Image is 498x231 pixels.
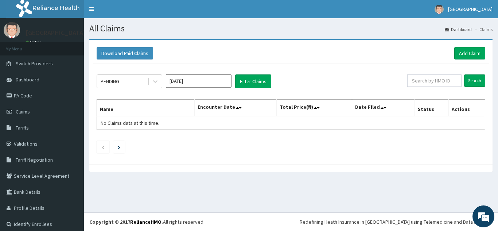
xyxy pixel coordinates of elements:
[4,22,20,38] img: User Image
[276,100,352,116] th: Total Price(₦)
[464,74,485,87] input: Search
[445,26,472,32] a: Dashboard
[84,212,498,231] footer: All rights reserved.
[130,219,162,225] a: RelianceHMO
[235,74,271,88] button: Filter Claims
[16,157,53,163] span: Tariff Negotiation
[118,144,120,150] a: Next page
[16,76,39,83] span: Dashboard
[97,47,153,59] button: Download Paid Claims
[97,100,195,116] th: Name
[300,218,493,226] div: Redefining Heath Insurance in [GEOGRAPHIC_DATA] using Telemedicine and Data Science!
[89,219,163,225] strong: Copyright © 2017 .
[448,6,493,12] span: [GEOGRAPHIC_DATA]
[16,124,29,131] span: Tariffs
[415,100,449,116] th: Status
[407,74,462,87] input: Search by HMO ID
[101,78,119,85] div: PENDING
[89,24,493,33] h1: All Claims
[101,144,105,150] a: Previous page
[26,40,43,45] a: Online
[26,30,86,36] p: [GEOGRAPHIC_DATA]
[448,100,485,116] th: Actions
[16,108,30,115] span: Claims
[16,60,53,67] span: Switch Providers
[166,74,232,88] input: Select Month and Year
[472,26,493,32] li: Claims
[435,5,444,14] img: User Image
[101,120,159,126] span: No Claims data at this time.
[195,100,276,116] th: Encounter Date
[454,47,485,59] a: Add Claim
[352,100,415,116] th: Date Filed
